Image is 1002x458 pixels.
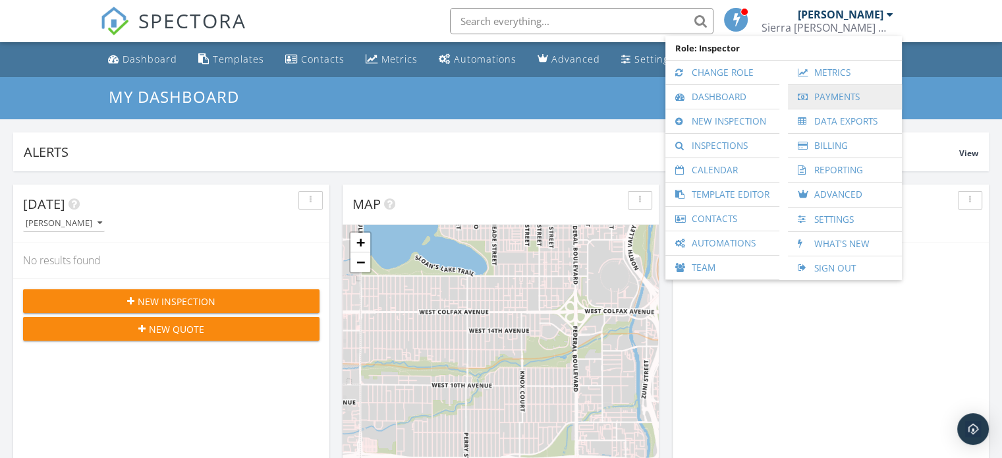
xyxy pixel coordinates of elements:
a: Automations [672,231,773,255]
a: Automations (Basic) [433,47,522,72]
a: Dashboard [672,85,773,109]
span: My Dashboard [109,86,239,107]
a: Metrics [794,61,895,84]
a: New Inspection [672,109,773,133]
div: Contacts [301,53,345,65]
a: Inspections [672,134,773,157]
a: Team [672,256,773,279]
a: Data Exports [794,109,895,133]
span: View [959,148,978,159]
a: SPECTORA [100,18,246,45]
span: [DATE] [23,195,65,213]
a: Dashboard [103,47,182,72]
img: The Best Home Inspection Software - Spectora [100,7,129,36]
a: Advanced [532,47,605,72]
div: [PERSON_NAME] [798,8,883,21]
span: Role: Inspector [672,36,895,60]
a: Sign Out [794,256,895,280]
a: Zoom in [350,233,370,252]
a: Settings [616,47,679,72]
a: Zoom out [350,252,370,272]
a: Metrics [360,47,423,72]
a: Advanced [794,183,895,207]
span: New Quote [149,322,204,336]
div: Dashboard [123,53,177,65]
div: Settings [634,53,674,65]
a: Calendar [672,158,773,182]
a: Contacts [672,207,773,231]
div: Open Intercom Messenger [957,413,989,445]
div: Automations [454,53,516,65]
a: Template Editor [672,183,773,206]
button: New Quote [23,317,320,341]
span: Map [352,195,381,213]
a: Change Role [672,61,773,84]
a: Payments [794,85,895,109]
span: SPECTORA [138,7,246,34]
a: Settings [794,208,895,231]
a: Billing [794,134,895,157]
a: What's New [794,232,895,256]
a: Templates [193,47,269,72]
input: Search everything... [450,8,713,34]
button: [PERSON_NAME] [23,215,105,233]
div: Alerts [24,143,959,161]
span: New Inspection [138,295,215,308]
div: Metrics [381,53,418,65]
a: Contacts [280,47,350,72]
div: No results found [13,243,329,278]
div: [PERSON_NAME] [26,219,102,228]
button: New Inspection [23,289,320,313]
div: Advanced [551,53,600,65]
div: Sierra Blanca Home Inspections [762,21,893,34]
div: Templates [213,53,264,65]
a: Reporting [794,158,895,182]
